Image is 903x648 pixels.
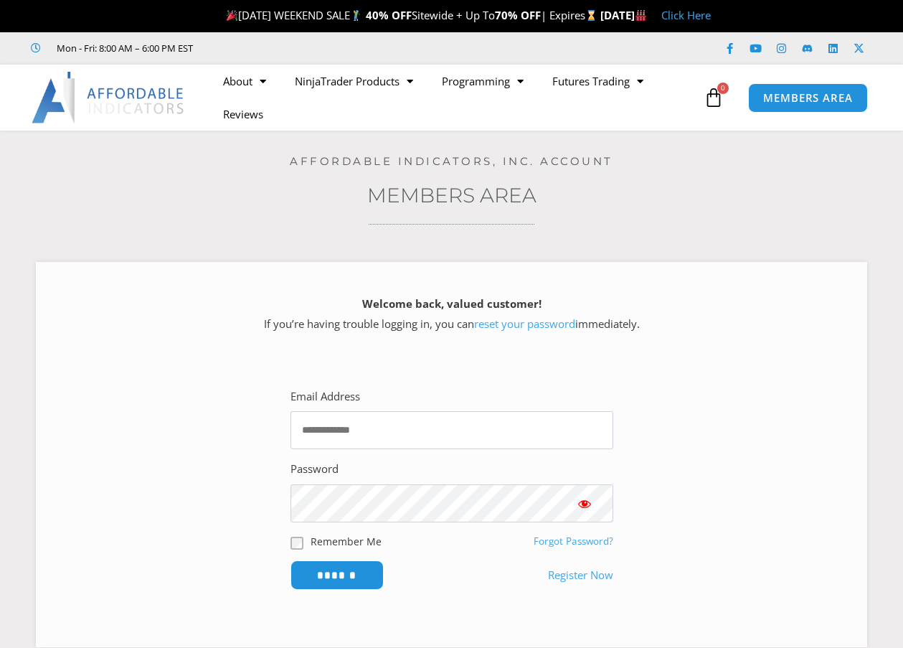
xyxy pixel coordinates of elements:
[548,565,613,586] a: Register Now
[53,39,193,57] span: Mon - Fri: 8:00 AM – 6:00 PM EST
[538,65,658,98] a: Futures Trading
[682,77,745,118] a: 0
[61,294,842,334] p: If you’re having trouble logging in, you can immediately.
[311,534,382,549] label: Remember Me
[586,10,597,21] img: ⌛
[717,83,729,94] span: 0
[209,65,700,131] nav: Menu
[366,8,412,22] strong: 40% OFF
[556,484,613,522] button: Show password
[362,296,542,311] strong: Welcome back, valued customer!
[280,65,427,98] a: NinjaTrader Products
[209,98,278,131] a: Reviews
[290,154,613,168] a: Affordable Indicators, Inc. Account
[763,93,853,103] span: MEMBERS AREA
[32,72,186,123] img: LogoAI | Affordable Indicators – NinjaTrader
[227,10,237,21] img: 🎉
[290,459,339,479] label: Password
[534,535,613,548] a: Forgot Password?
[290,387,360,407] label: Email Address
[351,10,361,21] img: 🏌️‍♂️
[427,65,538,98] a: Programming
[600,8,647,22] strong: [DATE]
[495,8,541,22] strong: 70% OFF
[474,316,575,331] a: reset your password
[213,41,428,55] iframe: Customer reviews powered by Trustpilot
[367,183,536,207] a: Members Area
[635,10,646,21] img: 🏭
[209,65,280,98] a: About
[661,8,711,22] a: Click Here
[748,83,868,113] a: MEMBERS AREA
[223,8,600,22] span: [DATE] WEEKEND SALE Sitewide + Up To | Expires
